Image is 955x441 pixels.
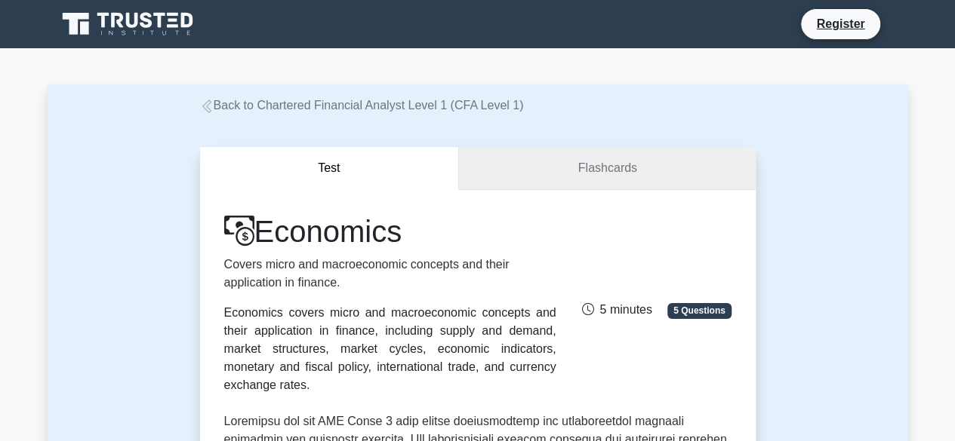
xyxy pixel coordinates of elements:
p: Covers micro and macroeconomic concepts and their application in finance. [224,256,556,292]
button: Test [200,147,460,190]
span: 5 Questions [667,303,731,318]
div: Economics covers micro and macroeconomic concepts and their application in finance, including sup... [224,304,556,394]
a: Register [807,14,873,33]
a: Back to Chartered Financial Analyst Level 1 (CFA Level 1) [200,99,524,112]
span: 5 minutes [581,303,652,316]
a: Flashcards [459,147,755,190]
h1: Economics [224,213,556,250]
